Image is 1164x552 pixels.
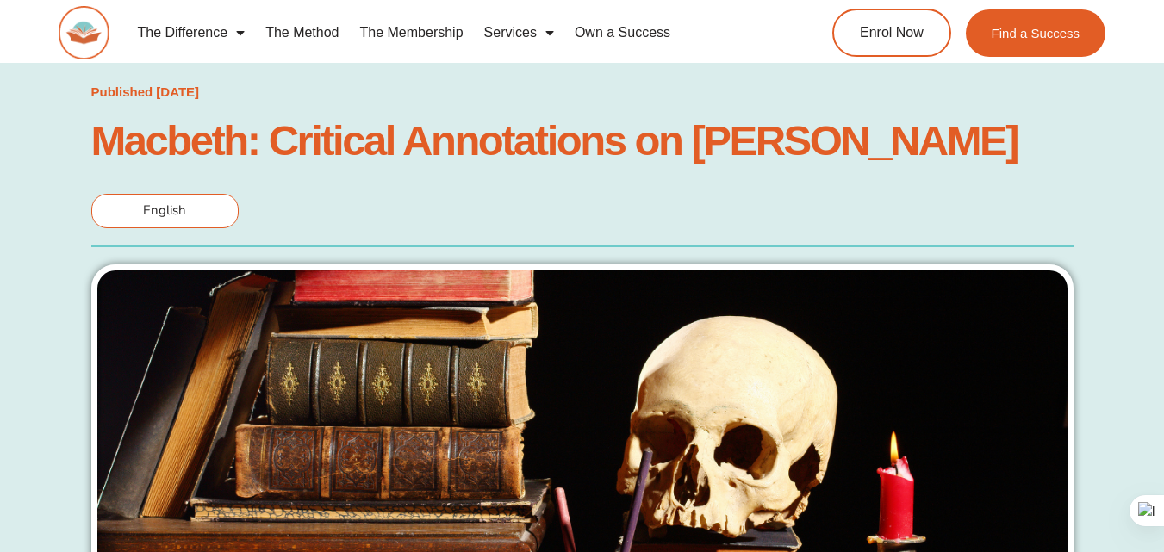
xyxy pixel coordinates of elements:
[156,84,199,99] time: [DATE]
[832,9,951,57] a: Enrol Now
[255,13,349,53] a: The Method
[966,9,1106,57] a: Find a Success
[127,13,772,53] nav: Menu
[860,26,924,40] span: Enrol Now
[91,121,1074,159] h1: Macbeth: Critical Annotations on [PERSON_NAME]
[474,13,564,53] a: Services
[350,13,474,53] a: The Membership
[992,27,1080,40] span: Find a Success
[564,13,681,53] a: Own a Success
[127,13,255,53] a: The Difference
[91,80,200,104] a: Published [DATE]
[143,202,186,219] span: English
[91,84,153,99] span: Published
[1078,469,1164,552] iframe: Chat Widget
